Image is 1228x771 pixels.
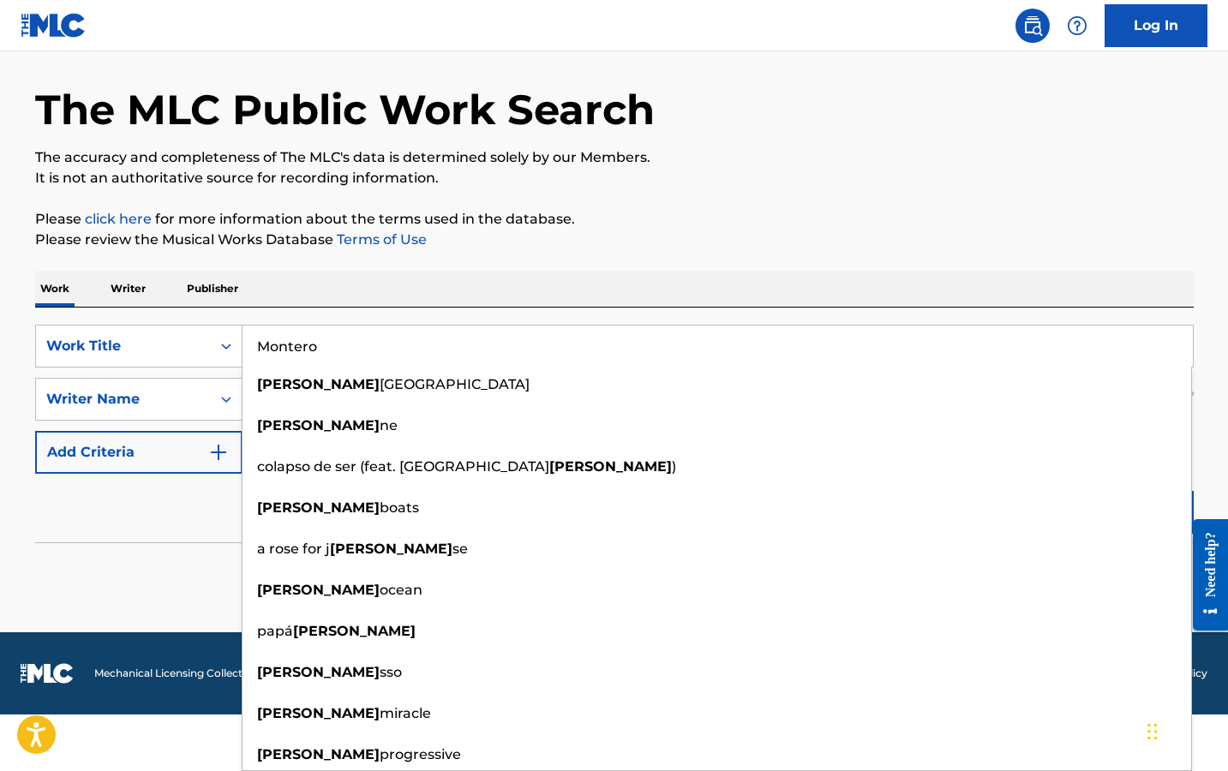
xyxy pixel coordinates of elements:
strong: [PERSON_NAME] [549,458,672,475]
a: click here [85,211,152,227]
p: Please for more information about the terms used in the database. [35,209,1194,230]
strong: [PERSON_NAME] [257,582,380,598]
img: MLC Logo [21,13,87,38]
iframe: Resource Center [1180,506,1228,644]
span: [GEOGRAPHIC_DATA] [380,376,530,392]
iframe: Chat Widget [1142,689,1228,771]
a: Public Search [1015,9,1050,43]
strong: [PERSON_NAME] [293,623,416,639]
img: search [1022,15,1043,36]
strong: [PERSON_NAME] [257,376,380,392]
img: logo [21,663,74,684]
span: progressive [380,746,461,762]
strong: [PERSON_NAME] [257,499,380,516]
span: ) [672,458,676,475]
strong: [PERSON_NAME] [330,541,452,557]
span: ocean [380,582,422,598]
div: Work Title [46,336,201,356]
button: Add Criteria [35,431,243,474]
h1: The MLC Public Work Search [35,84,655,135]
a: Log In [1105,4,1207,47]
p: Please review the Musical Works Database [35,230,1194,250]
img: 9d2ae6d4665cec9f34b9.svg [208,442,229,463]
div: Drag [1147,706,1158,757]
span: boats [380,499,419,516]
p: Work [35,271,75,307]
span: colapso de ser (feat. [GEOGRAPHIC_DATA] [257,458,549,475]
p: Publisher [182,271,243,307]
span: papá [257,623,293,639]
p: It is not an authoritative source for recording information. [35,168,1194,188]
a: Terms of Use [333,231,427,248]
span: sso [380,664,402,680]
span: miracle [380,705,431,721]
p: Writer [105,271,151,307]
span: a rose for j [257,541,330,557]
strong: [PERSON_NAME] [257,664,380,680]
p: The accuracy and completeness of The MLC's data is determined solely by our Members. [35,147,1194,168]
strong: [PERSON_NAME] [257,705,380,721]
div: Help [1060,9,1094,43]
strong: [PERSON_NAME] [257,417,380,433]
img: help [1067,15,1087,36]
form: Search Form [35,325,1194,542]
span: Mechanical Licensing Collective © 2025 [94,666,293,681]
span: se [452,541,468,557]
strong: [PERSON_NAME] [257,746,380,762]
div: Writer Name [46,389,201,409]
span: ne [380,417,398,433]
